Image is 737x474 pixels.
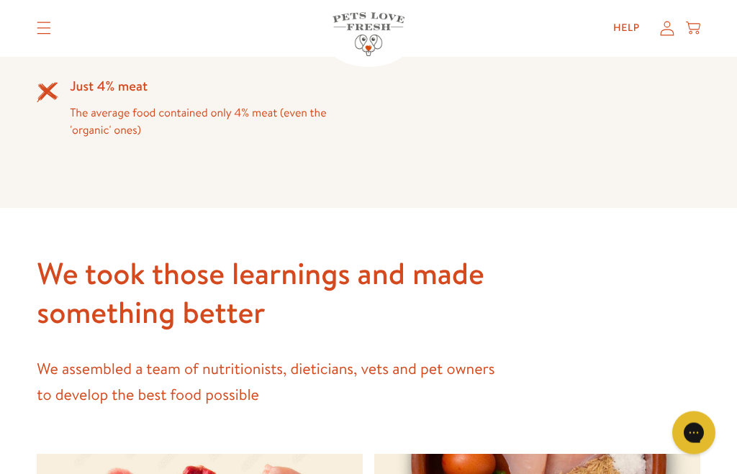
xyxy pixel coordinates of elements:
[333,13,404,57] img: Pets Love Fresh
[70,76,334,99] h3: Just 4% meat
[665,406,723,460] iframe: Gorgias live chat messenger
[70,105,334,140] p: The average food contained only 4% meat (even the 'organic' ones)
[37,356,497,409] p: We assembled a team of nutritionists, dieticians, vets and pet owners to develop the best food po...
[602,14,651,43] a: Help
[37,255,497,333] h1: We took those learnings and made something better
[25,11,63,47] summary: Translation missing: en.sections.header.menu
